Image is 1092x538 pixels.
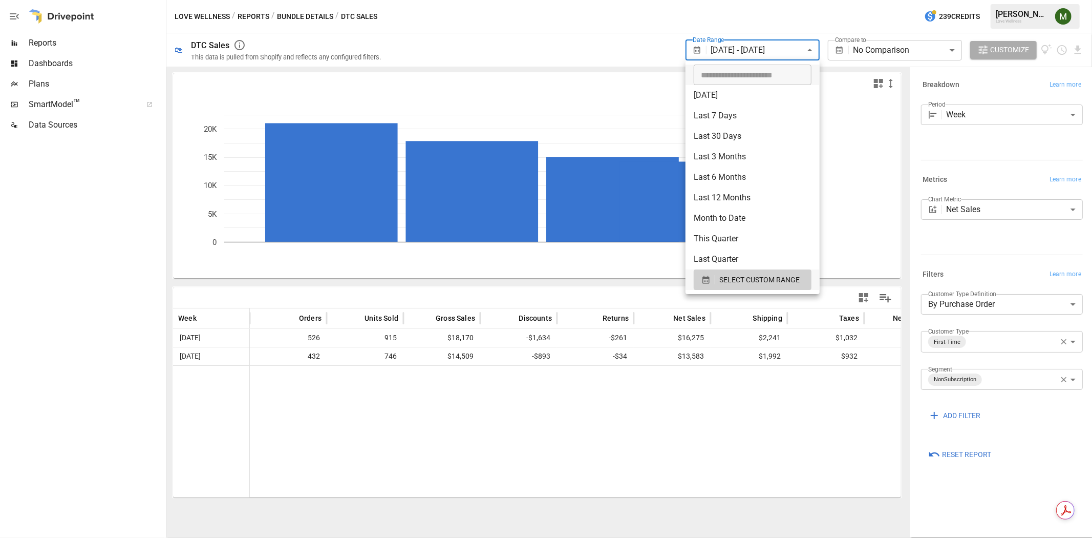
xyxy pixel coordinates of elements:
[686,126,820,147] li: Last 30 Days
[686,106,820,126] li: Last 7 Days
[686,85,820,106] li: [DATE]
[719,274,800,286] span: SELECT CUSTOM RANGE
[686,147,820,167] li: Last 3 Months
[694,270,811,290] button: SELECT CUSTOM RANGE
[686,167,820,188] li: Last 6 Months
[686,208,820,229] li: Month to Date
[686,188,820,208] li: Last 12 Months
[686,249,820,270] li: Last Quarter
[686,229,820,249] li: This Quarter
